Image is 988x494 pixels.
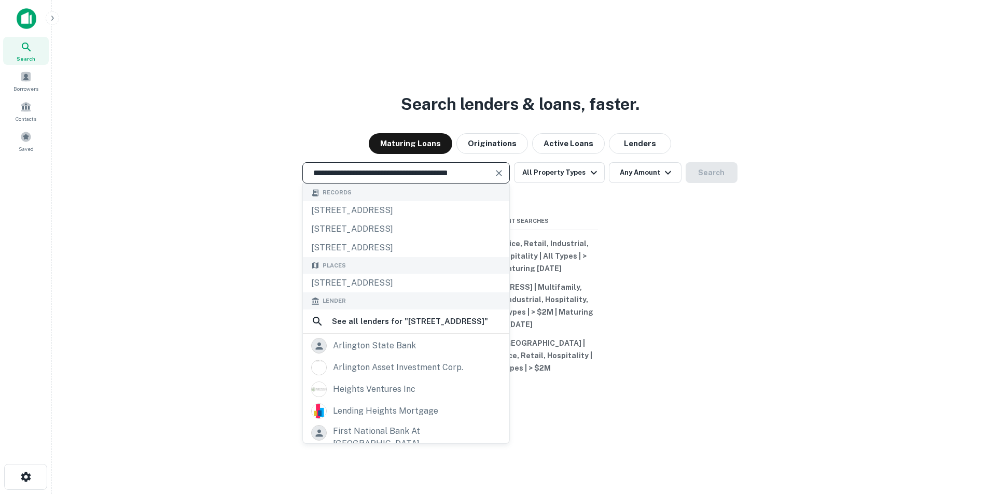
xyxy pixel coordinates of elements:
a: Borrowers [3,67,49,95]
a: heights ventures inc [303,378,509,400]
span: Places [323,261,346,270]
a: arlington asset investment corp. [303,357,509,378]
div: arlington asset investment corp. [333,360,463,375]
span: Lender [323,297,346,305]
div: [STREET_ADDRESS] [303,201,509,220]
h3: Search lenders & loans, faster. [401,92,639,117]
button: Multifamily, Office, Retail, Industrial, Mixed-Use, Hospitality | All Types | > $2M | Maturing [D... [442,234,598,278]
div: first national bank at [GEOGRAPHIC_DATA] [333,425,501,450]
a: lending heights mortgage [303,400,509,422]
img: picture [312,360,326,375]
img: picture [312,404,326,418]
a: Contacts [3,97,49,125]
span: Contacts [16,115,36,123]
iframe: Chat Widget [936,411,988,461]
button: Maturing Loans [369,133,452,154]
button: Clear [492,166,506,180]
div: heights ventures inc [333,382,415,397]
a: Saved [3,127,49,155]
button: Any Amount [609,162,681,183]
button: [STREET_ADDRESS] | Multifamily, Office, Retail, Industrial, Hospitality, Mixed-Use | All Types | ... [442,278,598,334]
div: lending heights mortgage [333,403,438,419]
button: Lenders [609,133,671,154]
div: arlington state bank [333,338,416,354]
img: heights-ventures.com.png [312,382,326,397]
button: [US_STATE], [GEOGRAPHIC_DATA] | Multifamily, Office, Retail, Hospitality | All Types | > $2M [442,334,598,377]
a: first national bank at [GEOGRAPHIC_DATA] [303,422,509,453]
button: Active Loans [532,133,605,154]
div: [STREET_ADDRESS] [303,220,509,238]
button: Originations [456,133,528,154]
div: [STREET_ADDRESS] [303,238,509,257]
img: capitalize-icon.png [17,8,36,29]
a: Search [3,37,49,65]
div: [STREET_ADDRESS] [303,274,509,292]
h6: See all lenders for " [STREET_ADDRESS] " [332,315,488,328]
span: Saved [19,145,34,153]
a: arlington state bank [303,335,509,357]
button: All Property Types [514,162,604,183]
span: Records [323,188,352,197]
span: Recent Searches [442,217,598,225]
span: Search [17,54,35,63]
span: Borrowers [13,84,38,93]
